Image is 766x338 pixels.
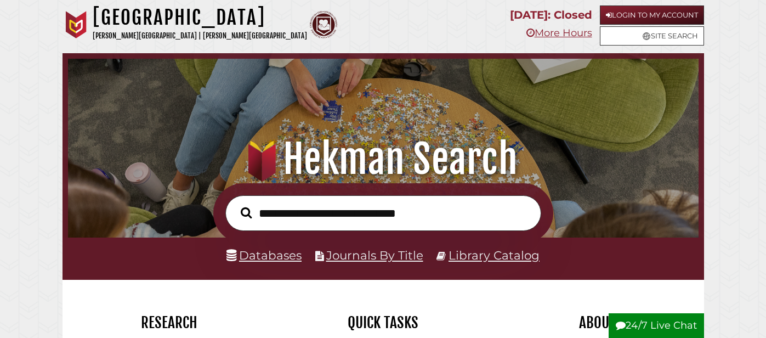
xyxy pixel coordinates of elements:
i: Search [241,206,252,218]
h2: Research [71,313,268,332]
h2: About [498,313,696,332]
a: Library Catalog [449,248,540,262]
button: Search [235,204,258,222]
a: Databases [226,248,302,262]
a: Journals By Title [326,248,423,262]
a: More Hours [526,27,592,39]
h1: Hekman Search [79,135,686,183]
h1: [GEOGRAPHIC_DATA] [93,5,307,30]
img: Calvin Theological Seminary [310,11,337,38]
h2: Quick Tasks [285,313,482,332]
p: [PERSON_NAME][GEOGRAPHIC_DATA] | [PERSON_NAME][GEOGRAPHIC_DATA] [93,30,307,42]
img: Calvin University [63,11,90,38]
a: Login to My Account [600,5,704,25]
p: [DATE]: Closed [510,5,592,25]
a: Site Search [600,26,704,46]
